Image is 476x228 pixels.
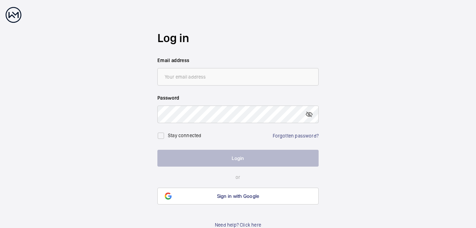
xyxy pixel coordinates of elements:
[157,94,319,101] label: Password
[168,133,202,138] label: Stay connected
[157,30,319,46] h2: Log in
[157,174,319,181] p: or
[157,57,319,64] label: Email address
[157,150,319,167] button: Login
[157,68,319,86] input: Your email address
[217,193,259,199] span: Sign in with Google
[273,133,319,139] a: Forgotten password?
